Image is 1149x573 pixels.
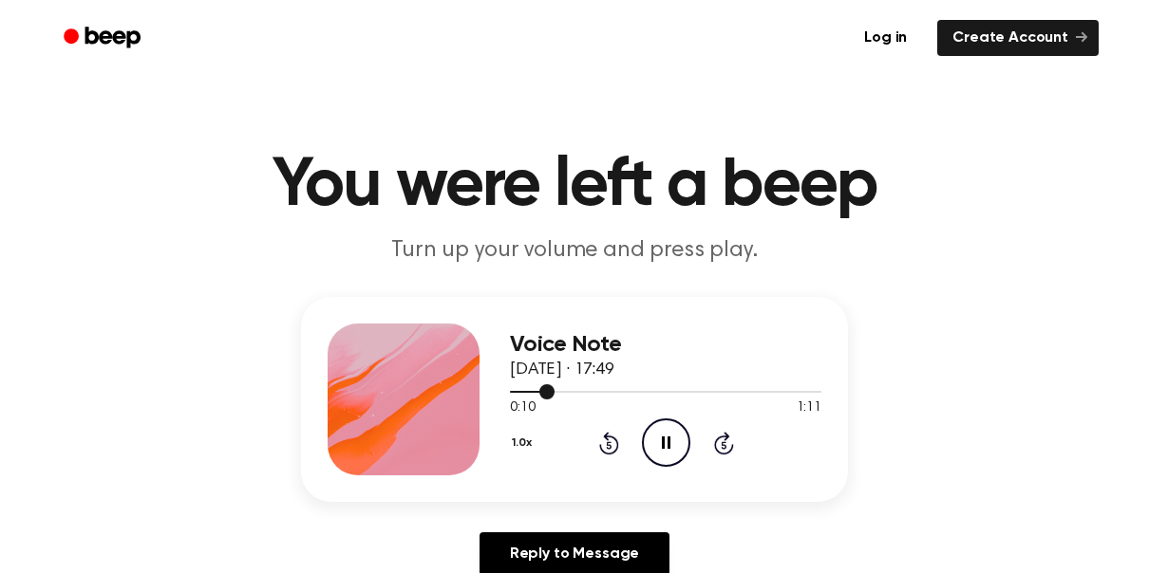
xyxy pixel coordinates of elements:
h3: Voice Note [510,332,821,358]
span: 1:11 [797,398,821,418]
button: 1.0x [510,427,538,459]
span: 0:10 [510,398,535,418]
a: Log in [845,16,926,60]
a: Beep [50,20,158,57]
h1: You were left a beep [88,152,1061,220]
span: [DATE] · 17:49 [510,361,614,379]
p: Turn up your volume and press play. [210,235,939,267]
a: Create Account [937,20,1099,56]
